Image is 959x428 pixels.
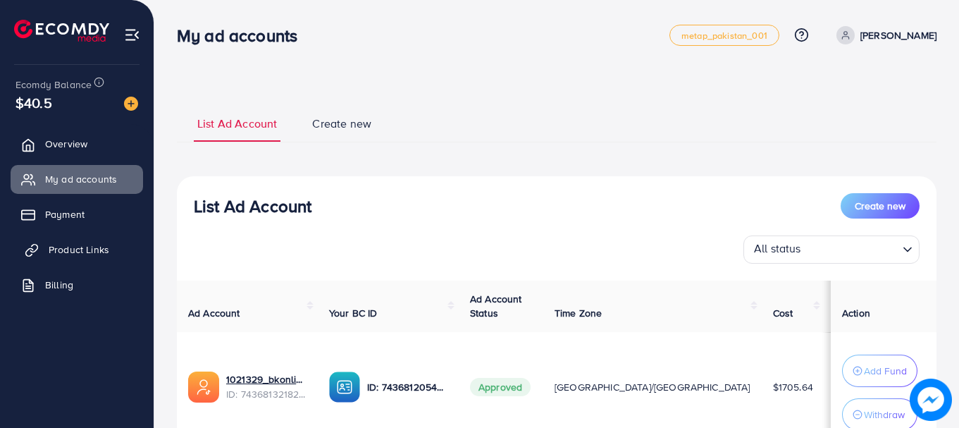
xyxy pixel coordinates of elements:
span: All status [751,238,804,260]
span: ID: 7436813218258878480 [226,387,307,401]
div: Search for option [743,236,920,264]
span: $40.5 [16,92,52,113]
p: ID: 7436812054041919489 [367,379,447,396]
span: Your BC ID [329,306,378,320]
img: menu [124,27,140,43]
button: Add Fund [842,355,917,387]
span: Create new [312,116,371,132]
img: logo [14,20,109,42]
span: $1705.64 [773,380,813,394]
img: image [910,379,952,421]
span: metap_pakistan_001 [681,31,767,40]
a: Product Links [11,236,143,264]
span: Payment [45,207,85,221]
a: 1021329_bkonlineshop_1731518017092 [226,372,307,386]
h3: My ad accounts [177,25,309,46]
a: Payment [11,200,143,228]
a: Overview [11,130,143,158]
a: metap_pakistan_001 [669,25,779,46]
p: Add Fund [864,362,907,379]
h3: List Ad Account [194,196,311,216]
a: [PERSON_NAME] [831,26,936,44]
span: Approved [470,378,531,396]
input: Search for option [805,238,897,260]
img: ic-ads-acc.e4c84228.svg [188,372,219,403]
span: Overview [45,137,87,151]
span: Ad Account [188,306,240,320]
span: Product Links [49,243,109,257]
a: Billing [11,271,143,299]
p: Withdraw [864,406,905,423]
span: List Ad Account [197,116,277,132]
span: Billing [45,278,73,292]
span: Cost [773,306,793,320]
span: Action [842,306,870,320]
img: image [124,97,138,111]
span: Create new [855,199,905,213]
span: My ad accounts [45,172,117,186]
p: [PERSON_NAME] [860,27,936,44]
span: [GEOGRAPHIC_DATA]/[GEOGRAPHIC_DATA] [555,380,750,394]
button: Create new [841,193,920,219]
a: My ad accounts [11,165,143,193]
span: Ad Account Status [470,292,522,320]
img: ic-ba-acc.ded83a64.svg [329,372,360,403]
span: Time Zone [555,306,602,320]
div: <span class='underline'>1021329_bkonlineshop_1731518017092</span></br>7436813218258878480 [226,372,307,401]
span: Ecomdy Balance [16,78,92,92]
